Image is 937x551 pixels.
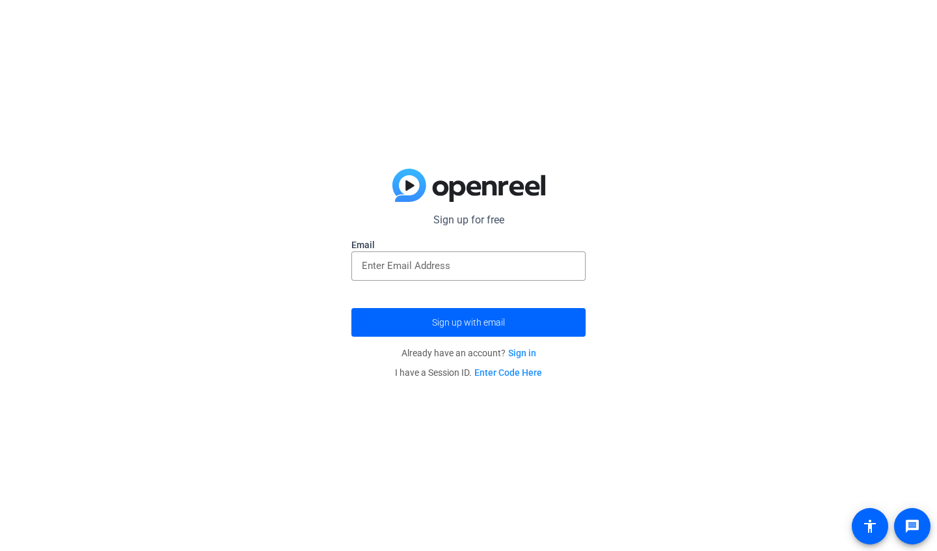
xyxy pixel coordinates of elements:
input: Enter Email Address [362,258,575,274]
label: Email [351,238,586,251]
mat-icon: accessibility [862,518,878,534]
mat-icon: message [904,518,920,534]
span: I have a Session ID. [395,367,542,378]
span: Already have an account? [401,348,536,358]
p: Sign up for free [351,212,586,228]
img: blue-gradient.svg [392,169,545,203]
button: Sign up with email [351,308,586,337]
a: Enter Code Here [474,367,542,378]
a: Sign in [508,348,536,358]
